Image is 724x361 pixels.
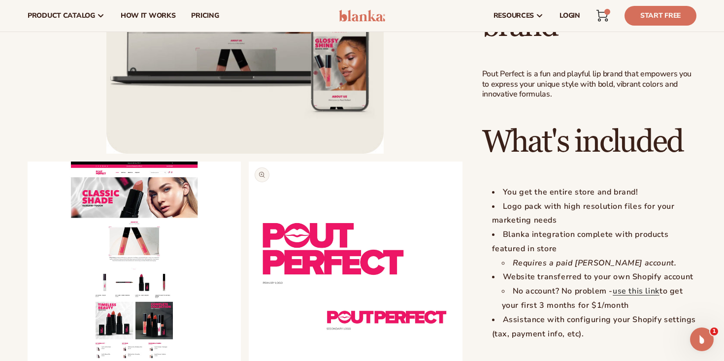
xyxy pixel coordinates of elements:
li: You get the entire store and brand! [492,185,696,199]
iframe: Intercom live chat [690,328,714,351]
li: Logo pack with high resolution files for your marketing needs [492,199,696,228]
span: 1 [710,328,718,335]
span: pricing [191,12,219,20]
h2: What's included [482,126,696,159]
img: logo [339,10,386,22]
p: Pout Perfect is a fun and playful lip brand that empowers you to express your unique style with b... [482,69,696,99]
li: No account? No problem - to get your first 3 months for $1/month [502,284,696,313]
em: Requires a paid [PERSON_NAME] account. [513,258,677,268]
a: Start Free [625,6,696,26]
li: Blanka integration complete with products featured in store [492,228,696,270]
span: product catalog [28,12,95,20]
li: Assistance with configuring your Shopify settings (tax, payment info, etc). [492,313,696,341]
span: 1 [607,9,607,15]
a: use this link [613,286,659,296]
li: Website transferred to your own Shopify account [492,270,696,312]
span: How It Works [121,12,176,20]
span: LOGIN [559,12,580,20]
span: resources [494,12,534,20]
